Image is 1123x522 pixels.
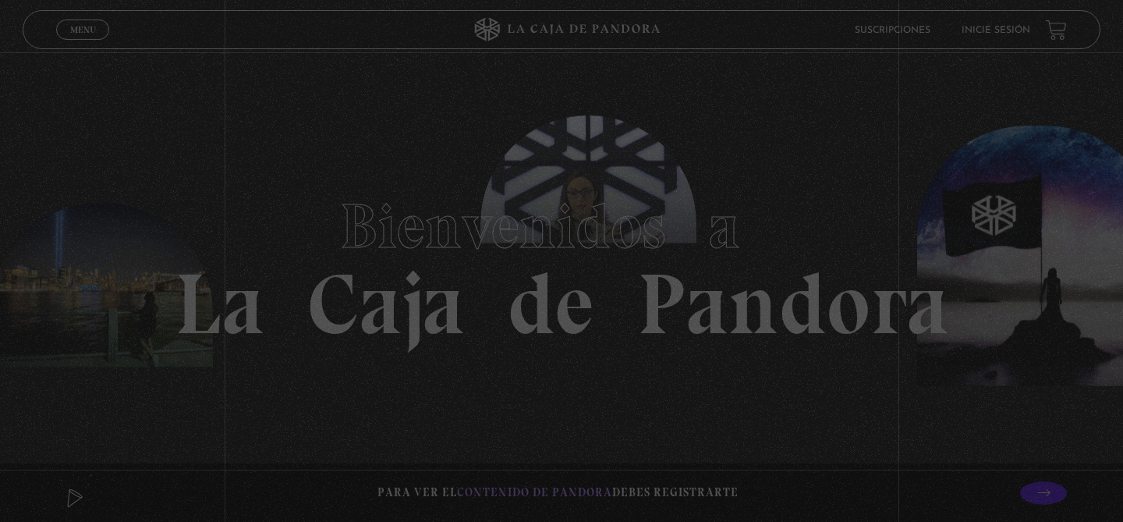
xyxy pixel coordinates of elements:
[70,25,96,34] span: Menu
[65,38,101,49] span: Cerrar
[457,485,612,499] span: contenido de Pandora
[377,482,739,503] p: Para ver el debes registrarte
[962,26,1030,35] a: Inicie sesión
[340,189,783,264] span: Bienvenidos a
[175,176,949,347] h1: La Caja de Pandora
[1046,20,1067,41] a: View your shopping cart
[855,26,930,35] a: Suscripciones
